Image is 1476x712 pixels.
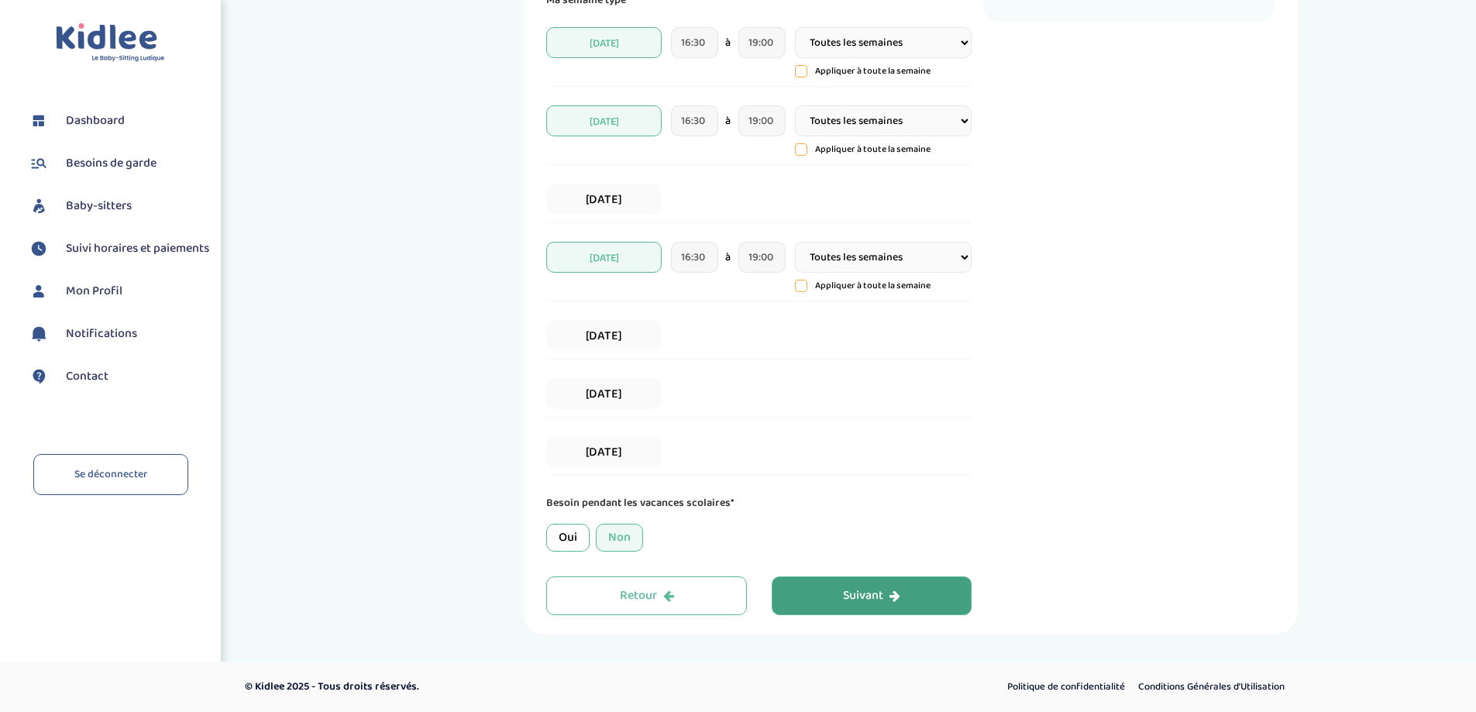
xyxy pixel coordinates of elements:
p: Appliquer à toute la semaine [815,64,931,78]
img: profil.svg [27,280,50,303]
input: heure de debut [671,105,718,136]
span: Baby-sitters [66,197,132,215]
div: Oui [546,524,590,552]
input: heure de fin [738,27,786,58]
img: dashboard.svg [27,109,50,132]
span: [DATE] [546,184,661,215]
span: Mon Profil [66,282,122,301]
span: [DATE] [546,378,661,409]
img: babysitters.svg [27,194,50,218]
img: logo.svg [56,23,165,63]
img: besoin.svg [27,152,50,175]
span: à [725,35,731,51]
a: Conditions Générales d’Utilisation [1133,677,1290,697]
p: © Kidlee 2025 - Tous droits réservés. [245,679,804,695]
img: notification.svg [27,322,50,346]
div: Suivant [843,587,900,605]
div: Retour [620,587,674,605]
span: [DATE] [546,105,661,136]
span: [DATE] [546,320,661,351]
a: Besoins de garde [27,152,209,175]
a: Politique de confidentialité [1002,677,1130,697]
a: Mon Profil [27,280,209,303]
span: Suivi horaires et paiements [66,239,209,258]
span: [DATE] [546,27,661,58]
a: Baby-sitters [27,194,209,218]
span: à [725,113,731,129]
img: suivihoraire.svg [27,237,50,260]
p: Appliquer à toute la semaine [815,143,931,157]
span: Notifications [66,325,137,343]
div: Non [596,524,643,552]
a: Contact [27,365,209,388]
input: heure de fin [738,105,786,136]
button: Retour [546,576,747,615]
span: Contact [66,367,108,386]
span: à [725,249,731,266]
a: Se déconnecter [33,454,188,495]
input: heure de debut [671,242,718,273]
button: Suivant [772,576,972,615]
a: Suivi horaires et paiements [27,237,209,260]
p: Besoin pendant les vacances scolaires* [546,494,972,511]
input: heure de debut [671,27,718,58]
span: [DATE] [546,242,661,273]
span: Dashboard [66,112,125,130]
a: Notifications [27,322,209,346]
input: heure de fin [738,242,786,273]
a: Dashboard [27,109,209,132]
span: Besoins de garde [66,154,157,173]
span: [DATE] [546,436,661,467]
p: Appliquer à toute la semaine [815,279,931,293]
img: contact.svg [27,365,50,388]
